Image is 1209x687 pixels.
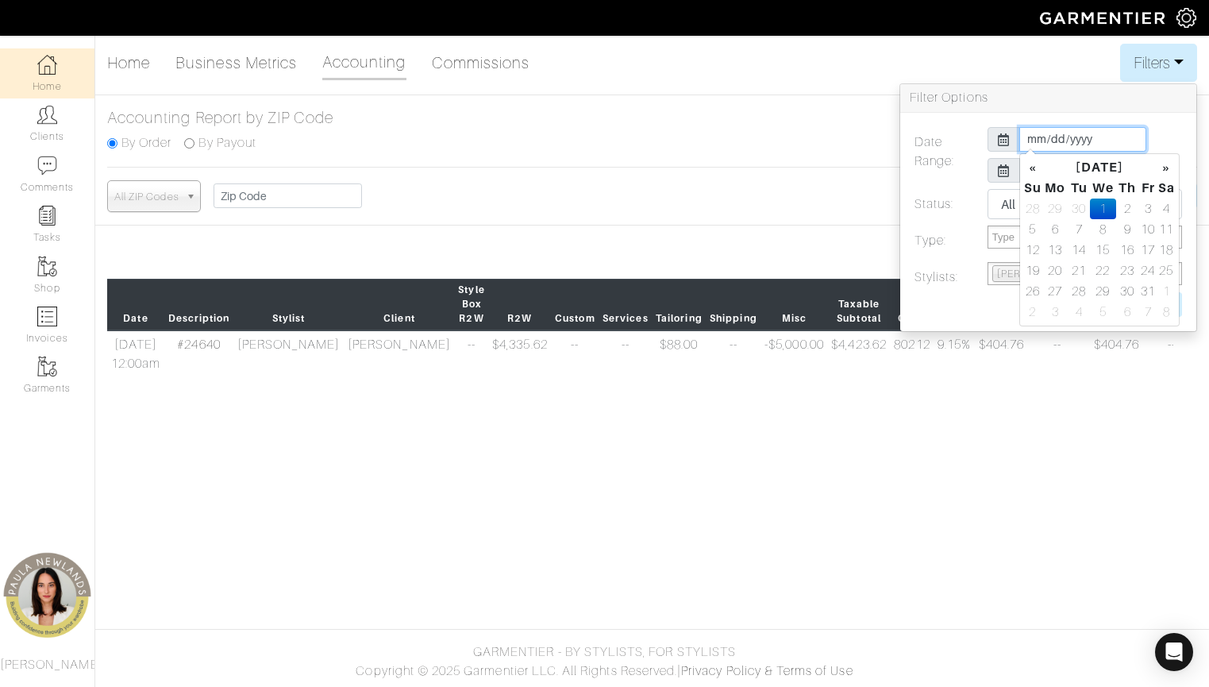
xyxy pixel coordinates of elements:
[37,55,57,75] img: dashboard-icon-dbcd8f5a0b271acd01030246c82b418ddd0df26cd7fceb0bd07c9910d44c42f6.png
[1090,199,1117,219] td: 1
[828,330,891,377] td: $4,423.62
[934,330,975,377] td: 9.15%
[177,338,220,352] a: #24640
[1116,178,1138,199] th: Th
[1023,157,1042,178] th: «
[233,279,344,330] th: Stylist
[1138,240,1157,261] td: 17
[455,279,489,330] th: Style Box R2W
[1138,302,1157,322] td: 7
[903,262,976,292] label: Stylists:
[1090,240,1117,261] td: 15
[891,279,934,330] th: Zip Code
[1176,8,1196,28] img: gear-icon-white-bd11855cb880d31180b6d7d6211b90ccbf57a29d726f0c71d8c61bd08dd39cc2.png
[107,108,1197,127] h5: Accounting Report by ZIP Code
[1157,199,1176,219] td: 4
[551,279,599,330] th: Custom
[706,330,760,377] td: --
[322,46,406,80] a: Accounting
[1145,330,1197,377] td: --
[37,156,57,176] img: comment-icon-a0a6a9ef722e966f86d9cbdc48e553b5cf19dbc54f86b18d962a5391bc8f6eb6.png
[107,279,164,330] th: Date
[900,84,1196,113] h3: Filter Options
[599,330,652,377] td: --
[1116,219,1138,240] td: 9
[356,664,677,678] span: Copyright © 2025 Garmentier LLC. All Rights Reserved.
[903,189,976,226] label: Status:
[37,307,57,326] img: orders-icon-0abe47150d42831381b5fb84f609e132dff9fe21cb692f30cb5eec754e2cba89.png
[1042,157,1157,178] th: [DATE]
[1090,302,1117,322] td: 5
[681,664,853,678] a: Privacy Policy & Terms of Use
[1157,302,1176,322] td: 8
[1068,178,1090,199] th: Tu
[1042,199,1068,219] td: 29
[1116,199,1138,219] td: 2
[175,47,297,79] a: Business Metrics
[1023,281,1042,302] td: 26
[1068,261,1090,281] td: 21
[1028,330,1087,377] td: --
[1090,178,1117,199] th: We
[1157,240,1176,261] td: 18
[652,330,706,377] td: $88.00
[164,279,233,330] th: Description
[1138,219,1157,240] td: 10
[1157,261,1176,281] td: 25
[1042,178,1068,199] th: Mo
[198,133,256,152] label: By Payout
[1032,4,1176,32] img: garmentier-logo-header-white-b43fb05a5012e4ada735d5af1a66efaba907eab6374d6393d1fbf88cb4ef424d.png
[455,330,489,377] td: --
[1068,219,1090,240] td: 7
[432,47,530,79] a: Commissions
[903,226,976,256] label: Type:
[1023,302,1042,322] td: 2
[214,183,362,208] input: Zip Code
[1068,302,1090,322] td: 4
[1023,178,1042,199] th: Su
[997,268,1082,280] span: [PERSON_NAME]
[1157,281,1176,302] td: 1
[891,330,934,377] td: 80212
[121,133,171,152] label: By Order
[37,206,57,226] img: reminder-icon-8004d30b9f0a5d33ae49ab947aed9ed385cf756f9e5892f1edd6e32f2345188e.png
[1138,261,1157,281] td: 24
[488,279,551,330] th: R2W
[1157,157,1176,178] th: »
[1042,219,1068,240] td: 6
[1042,240,1068,261] td: 13
[107,257,1173,272] div: COGS = Cost of Goods Sold
[1138,178,1157,199] th: Fr
[1155,633,1193,671] div: Open Intercom Messenger
[344,330,454,377] td: [PERSON_NAME]
[1116,302,1138,322] td: 6
[1023,219,1042,240] td: 5
[551,330,599,377] td: --
[652,279,706,330] th: Tailoring
[1042,281,1068,302] td: 27
[599,279,652,330] th: Services
[1090,261,1117,281] td: 22
[488,330,551,377] td: $4,335.62
[1023,240,1042,261] td: 12
[1116,281,1138,302] td: 30
[760,330,827,377] td: -$5,000.00
[1157,178,1176,199] th: Sa
[1090,281,1117,302] td: 29
[233,330,344,377] td: [PERSON_NAME]
[37,105,57,125] img: clients-icon-6bae9207a08558b7cb47a8932f037763ab4055f8c8b6bfacd5dc20c3e0201464.png
[706,279,760,330] th: Shipping
[1138,199,1157,219] td: 3
[37,357,57,376] img: garments-icon-b7da505a4dc4fd61783c78ac3ca0ef83fa9d6f193b1c9dc38574b1d14d53ca28.png
[1023,261,1042,281] td: 19
[760,279,827,330] th: Misc
[1042,261,1068,281] td: 20
[1068,199,1090,219] td: 30
[1138,281,1157,302] td: 31
[1120,44,1197,82] button: Filters
[107,330,164,377] td: [DATE] 12:00am
[828,279,891,330] th: Taxable Subtotal
[1116,261,1138,281] td: 23
[1068,281,1090,302] td: 28
[1087,330,1145,377] td: $404.76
